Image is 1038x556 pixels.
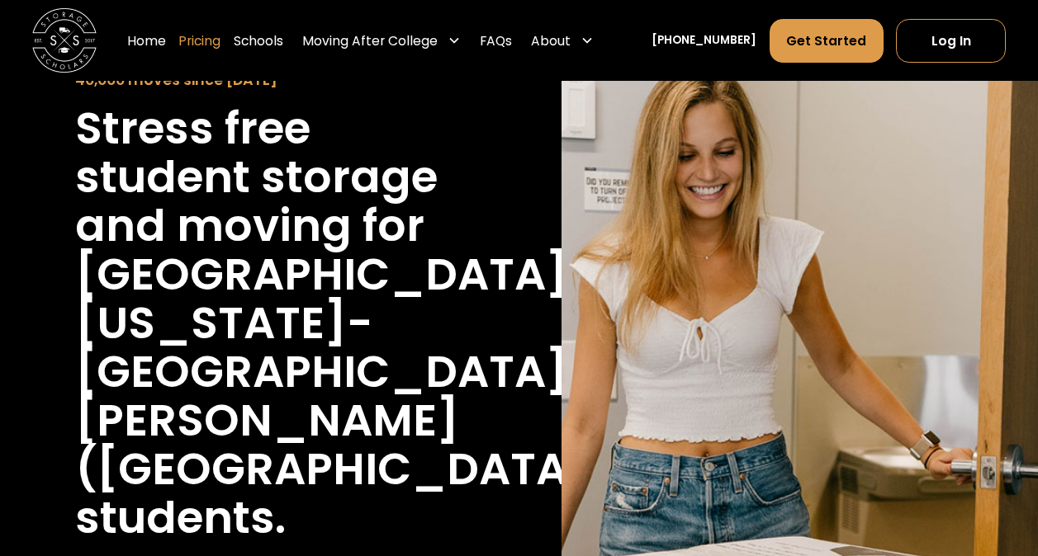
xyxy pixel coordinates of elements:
a: Home [127,17,166,63]
h1: [GEOGRAPHIC_DATA][US_STATE]-[GEOGRAPHIC_DATA][PERSON_NAME] ([GEOGRAPHIC_DATA]) [75,250,611,493]
img: Storage Scholars main logo [32,8,97,73]
a: Get Started [770,18,884,62]
a: home [32,8,97,73]
a: Log In [896,18,1006,62]
a: [PHONE_NUMBER] [652,32,756,49]
a: Pricing [178,17,220,63]
div: Moving After College [296,17,467,63]
div: Moving After College [302,31,438,49]
h1: students. [75,493,286,542]
div: About [525,17,600,63]
a: Schools [234,17,283,63]
h1: Stress free student storage and moving for [75,104,461,250]
div: About [531,31,571,49]
a: FAQs [480,17,512,63]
